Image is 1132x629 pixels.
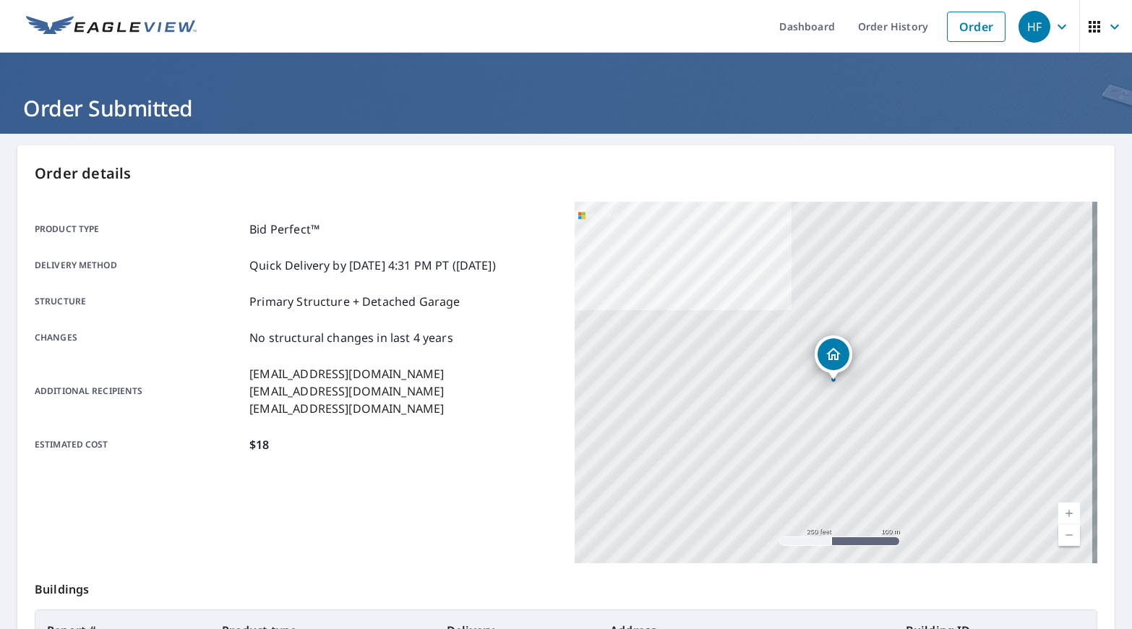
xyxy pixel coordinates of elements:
[249,293,460,310] p: Primary Structure + Detached Garage
[35,563,1097,609] p: Buildings
[249,436,269,453] p: $18
[1019,11,1050,43] div: HF
[249,400,444,417] p: [EMAIL_ADDRESS][DOMAIN_NAME]
[35,163,1097,184] p: Order details
[1058,524,1080,546] a: Current Level 17, Zoom Out
[35,436,244,453] p: Estimated cost
[1058,502,1080,524] a: Current Level 17, Zoom In
[26,16,197,38] img: EV Logo
[17,93,1115,123] h1: Order Submitted
[35,257,244,274] p: Delivery method
[249,257,496,274] p: Quick Delivery by [DATE] 4:31 PM PT ([DATE])
[249,382,444,400] p: [EMAIL_ADDRESS][DOMAIN_NAME]
[35,329,244,346] p: Changes
[35,221,244,238] p: Product type
[249,365,444,382] p: [EMAIL_ADDRESS][DOMAIN_NAME]
[249,221,320,238] p: Bid Perfect™
[947,12,1005,42] a: Order
[815,335,852,380] div: Dropped pin, building 1, Residential property, 17900 NW 47th Ct Miami Gardens, FL 33055
[35,365,244,417] p: Additional recipients
[249,329,453,346] p: No structural changes in last 4 years
[35,293,244,310] p: Structure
